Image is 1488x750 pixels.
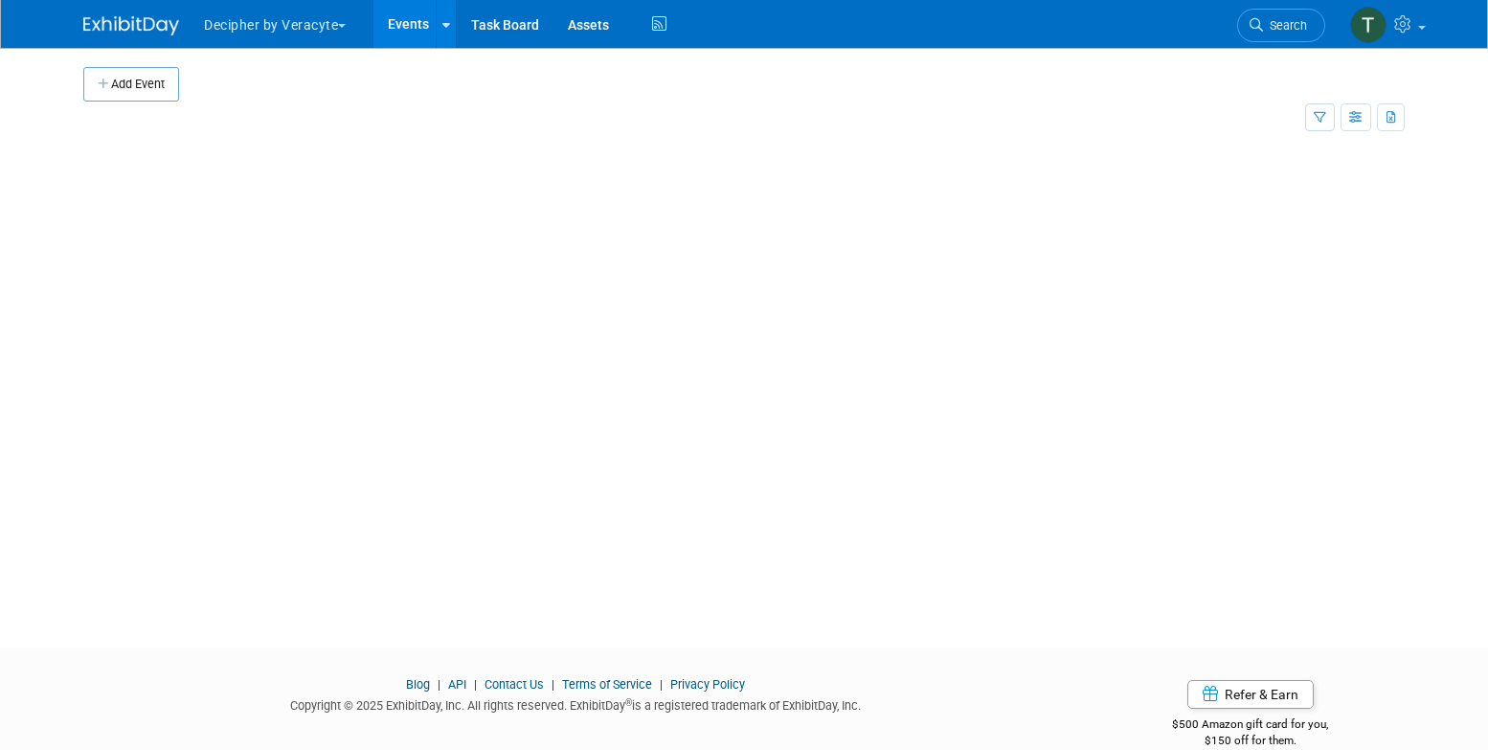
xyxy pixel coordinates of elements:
[670,677,745,692] a: Privacy Policy
[655,677,667,692] span: |
[1096,704,1406,748] div: $500 Amazon gift card for you,
[448,677,466,692] a: API
[1187,680,1314,709] a: Refer & Earn
[1263,18,1307,33] span: Search
[83,693,1068,715] div: Copyright © 2025 ExhibitDay, Inc. All rights reserved. ExhibitDay is a registered trademark of Ex...
[1096,733,1406,749] div: $150 off for them.
[83,67,179,102] button: Add Event
[1237,9,1325,42] a: Search
[433,677,445,692] span: |
[83,16,179,35] img: ExhibitDay
[547,677,559,692] span: |
[469,677,482,692] span: |
[485,677,544,692] a: Contact Us
[562,677,652,692] a: Terms of Service
[1350,7,1387,43] img: Tony Alvarado
[406,677,430,692] a: Blog
[625,697,632,708] sup: ®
